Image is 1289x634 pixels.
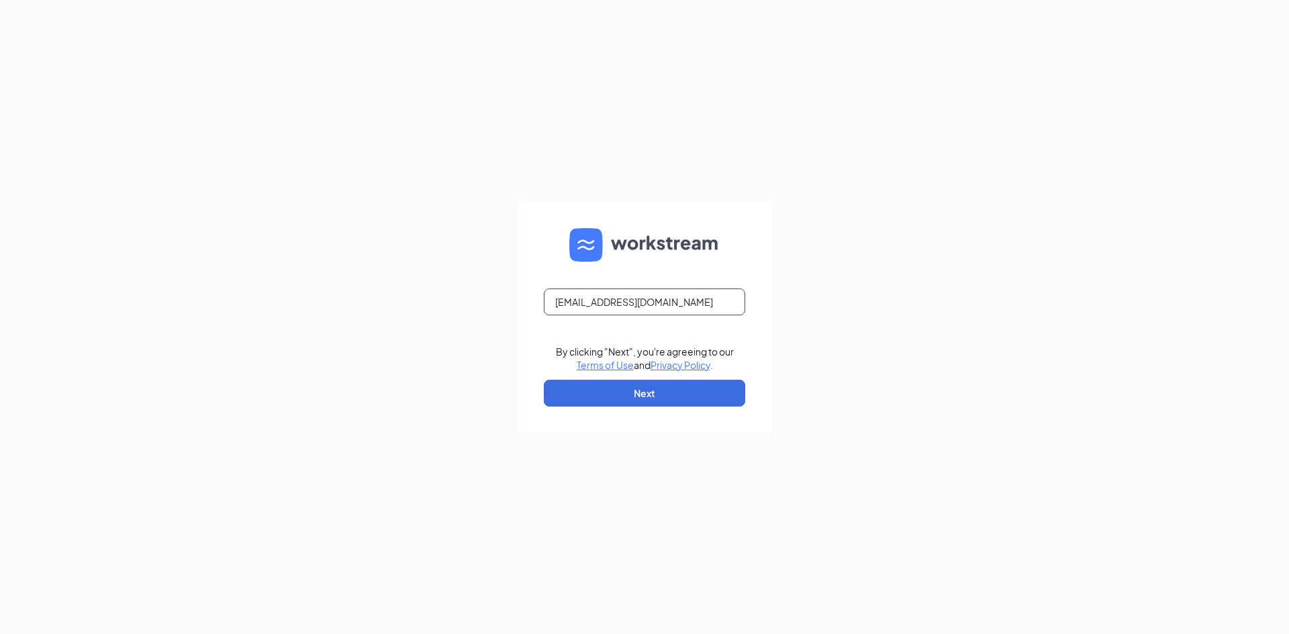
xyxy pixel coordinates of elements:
button: Next [544,380,745,407]
input: Email [544,288,745,315]
a: Privacy Policy [651,359,710,371]
img: WS logo and Workstream text [569,228,720,262]
div: By clicking "Next", you're agreeing to our and . [556,345,734,372]
a: Terms of Use [577,359,634,371]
